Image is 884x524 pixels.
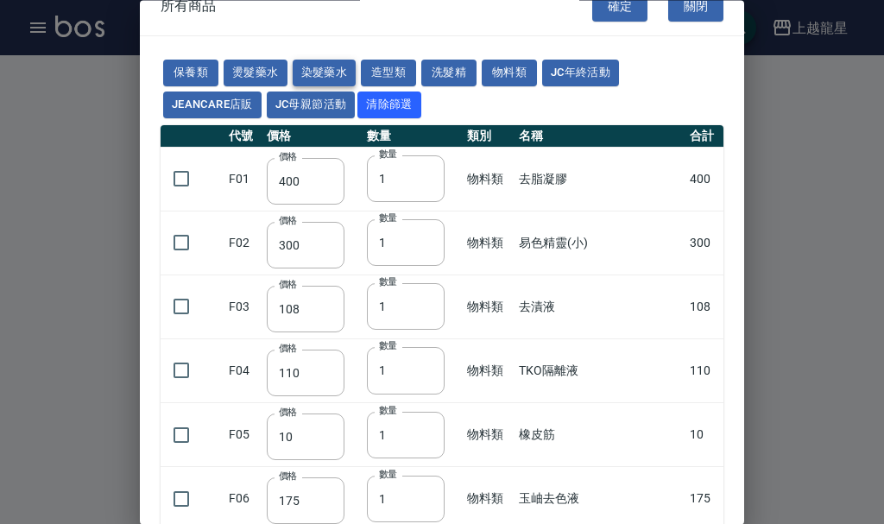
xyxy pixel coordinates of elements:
label: 價格 [279,150,297,163]
th: 價格 [262,125,363,148]
button: JC母親節活動 [267,92,356,118]
button: JC年終活動 [542,60,619,87]
button: 染髮藥水 [293,60,357,87]
label: 價格 [279,470,297,483]
label: 價格 [279,342,297,355]
button: 洗髮精 [421,60,477,87]
th: 代號 [224,125,262,148]
th: 類別 [463,125,515,148]
td: 物料類 [463,148,515,211]
td: 物料類 [463,339,515,403]
td: F05 [224,403,262,467]
td: F04 [224,339,262,403]
button: 保養類 [163,60,218,87]
td: 物料類 [463,403,515,467]
td: F01 [224,148,262,211]
label: 數量 [379,468,397,481]
label: 數量 [379,404,397,417]
td: 物料類 [463,211,515,275]
label: 數量 [379,340,397,353]
th: 數量 [363,125,463,148]
button: 造型類 [361,60,416,87]
label: 價格 [279,278,297,291]
label: 價格 [279,214,297,227]
button: 物料類 [482,60,537,87]
td: F03 [224,275,262,339]
button: 清除篩選 [357,92,421,118]
td: 110 [685,339,723,403]
td: 橡皮筋 [515,403,685,467]
td: 300 [685,211,723,275]
label: 數量 [379,212,397,225]
button: 燙髮藥水 [224,60,287,87]
th: 名稱 [515,125,685,148]
td: F02 [224,211,262,275]
td: 去漬液 [515,275,685,339]
td: TKO隔離液 [515,339,685,403]
td: 物料類 [463,275,515,339]
td: 易色精靈(小) [515,211,685,275]
td: 400 [685,148,723,211]
button: JeanCare店販 [163,92,262,118]
label: 價格 [279,407,297,420]
label: 數量 [379,148,397,161]
td: 108 [685,275,723,339]
th: 合計 [685,125,723,148]
td: 10 [685,403,723,467]
label: 數量 [379,276,397,289]
td: 去脂凝膠 [515,148,685,211]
